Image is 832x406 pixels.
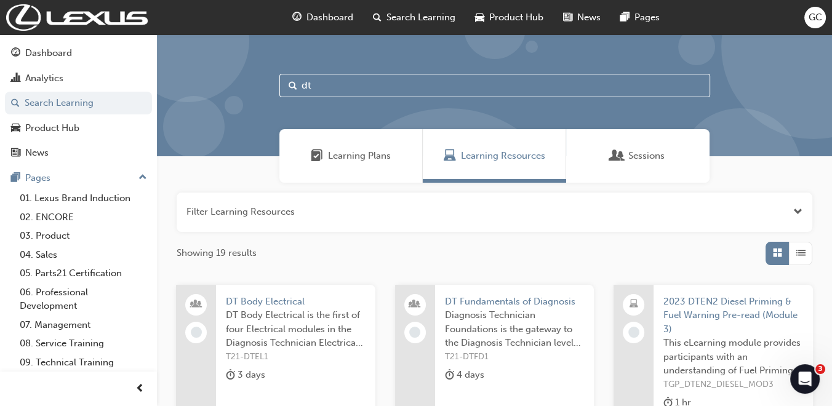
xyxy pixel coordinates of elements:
[628,327,639,338] span: learningRecordVerb_NONE-icon
[634,10,660,25] span: Pages
[445,367,484,383] div: 4 days
[15,208,152,227] a: 02. ENCORE
[191,327,202,338] span: learningRecordVerb_NONE-icon
[566,129,710,183] a: SessionsSessions
[465,5,553,30] a: car-iconProduct Hub
[311,149,323,163] span: Learning Plans
[177,246,257,260] span: Showing 19 results
[282,5,363,30] a: guage-iconDashboard
[25,146,49,160] div: News
[15,189,152,208] a: 01. Lexus Brand Induction
[815,364,825,374] span: 3
[790,364,820,394] iframe: Intercom live chat
[5,92,152,114] a: Search Learning
[445,367,454,383] span: duration-icon
[445,308,585,350] span: Diagnosis Technician Foundations is the gateway to the Diagnosis Technician level of TEAM Trainin...
[6,4,148,31] img: Trak
[226,350,366,364] span: T21-DTEL1
[328,149,391,163] span: Learning Plans
[663,378,803,392] span: TGP_DTEN2_DIESEL_MOD3
[5,167,152,189] button: Pages
[192,297,201,312] span: people-icon
[279,74,710,97] input: Search...
[630,297,638,312] span: laptop-icon
[5,39,152,167] button: DashboardAnalyticsSearch LearningProduct HubNews
[553,5,610,30] a: news-iconNews
[461,149,545,163] span: Learning Resources
[25,171,50,185] div: Pages
[25,121,79,135] div: Product Hub
[445,350,585,364] span: T21-DTFD1
[577,10,601,25] span: News
[289,79,297,93] span: Search
[489,10,543,25] span: Product Hub
[773,246,782,260] span: Grid
[306,10,353,25] span: Dashboard
[226,367,265,383] div: 3 days
[11,98,20,109] span: search-icon
[226,308,366,350] span: DT Body Electrical is the first of four Electrical modules in the Diagnosis Technician Electrical...
[363,5,465,30] a: search-iconSearch Learning
[11,173,20,184] span: pages-icon
[11,48,20,59] span: guage-icon
[793,205,802,219] button: Open the filter
[226,295,366,309] span: DT Body Electrical
[11,123,20,134] span: car-icon
[15,226,152,245] a: 03. Product
[5,42,152,65] a: Dashboard
[135,381,145,397] span: prev-icon
[611,149,623,163] span: Sessions
[444,149,456,163] span: Learning Resources
[628,149,665,163] span: Sessions
[138,170,147,186] span: up-icon
[563,10,572,25] span: news-icon
[5,117,152,140] a: Product Hub
[804,7,826,28] button: GC
[11,73,20,84] span: chart-icon
[663,336,803,378] span: This eLearning module provides participants with an understanding of Fuel Priming System, Warning...
[5,141,152,164] a: News
[610,5,670,30] a: pages-iconPages
[11,148,20,159] span: news-icon
[620,10,630,25] span: pages-icon
[410,297,419,312] span: people-icon
[663,295,803,336] span: 2023 DTEN2 Diesel Priming & Fuel Warning Pre-read (Module 3)
[5,67,152,90] a: Analytics
[15,353,152,372] a: 09. Technical Training
[15,334,152,353] a: 08. Service Training
[226,367,235,383] span: duration-icon
[373,10,382,25] span: search-icon
[386,10,455,25] span: Search Learning
[796,246,806,260] span: List
[15,245,152,265] a: 04. Sales
[445,295,585,309] span: DT Fundamentals of Diagnosis
[475,10,484,25] span: car-icon
[292,10,302,25] span: guage-icon
[809,10,822,25] span: GC
[279,129,423,183] a: Learning PlansLearning Plans
[15,264,152,283] a: 05. Parts21 Certification
[423,129,566,183] a: Learning ResourcesLearning Resources
[15,283,152,316] a: 06. Professional Development
[15,316,152,335] a: 07. Management
[409,327,420,338] span: learningRecordVerb_NONE-icon
[25,46,72,60] div: Dashboard
[25,71,63,86] div: Analytics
